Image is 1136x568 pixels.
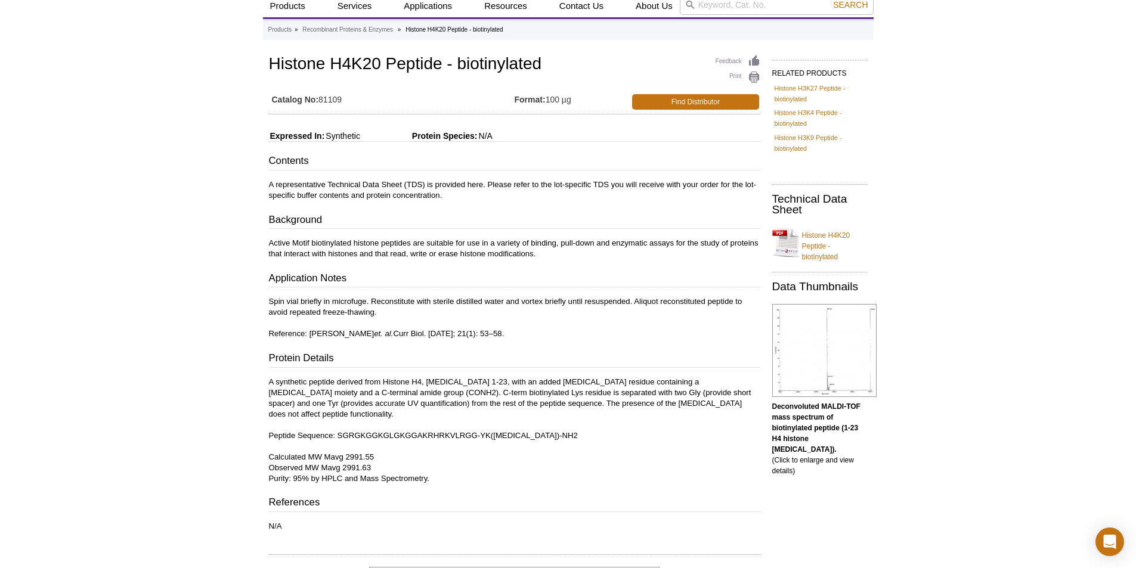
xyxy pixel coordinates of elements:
[772,401,868,476] p: (Click to enlarge and view details)
[295,26,298,33] li: »
[269,377,760,484] p: A synthetic peptide derived from Histone H4, [MEDICAL_DATA] 1-23, with an added [MEDICAL_DATA] re...
[1095,527,1124,556] div: Open Intercom Messenger
[772,304,877,397] img: econvoluted MALDI-TOF mass spectrum of biotinylated peptide (1-23 H4 histone amino acids).
[269,521,760,532] p: N/A
[269,271,760,288] h3: Application Notes
[269,55,760,75] h1: Histone H4K20 Peptide - biotinylated
[772,60,868,81] h2: RELATED PRODUCTS
[632,94,759,110] a: Find Distributor
[363,131,478,141] span: Protein Species:
[324,131,360,141] span: Synthetic
[406,26,503,33] li: Histone H4K20 Peptide - biotinylated
[772,402,860,454] b: Deconvoluted MALDI-TOF mass spectrum of biotinylated peptide (1-23 H4 histone [MEDICAL_DATA]).
[716,71,760,84] a: Print
[269,213,760,229] h3: Background
[269,495,760,512] h3: References
[302,24,393,35] a: Recombinant Proteins & Enzymes
[398,26,401,33] li: »
[269,154,760,170] h3: Contents
[772,194,868,215] h2: Technical Data Sheet
[269,351,760,368] h3: Protein Details
[515,94,546,105] strong: Format:
[269,238,760,259] p: Active Motif biotinylated histone peptides are suitable for use in a variety of binding, pull-dow...
[775,107,865,129] a: Histone H3K4 Peptide - biotinylated
[716,55,760,68] a: Feedback
[772,223,868,262] a: Histone H4K20 Peptide - biotinylated
[269,87,515,111] td: 81109
[268,24,292,35] a: Products
[269,296,760,339] p: Spin vial briefly in microfuge. Reconstitute with sterile distilled water and vortex briefly unti...
[269,179,760,201] p: A representative Technical Data Sheet (TDS) is provided here. Please refer to the lot-specific TD...
[772,281,868,292] h2: Data Thumbnails
[775,83,865,104] a: Histone H3K27 Peptide - biotinylated
[374,329,393,338] i: et. al.
[478,131,493,141] span: N/A
[272,94,319,105] strong: Catalog No:
[515,87,630,111] td: 100 µg
[775,132,865,154] a: Histone H3K9 Peptide - biotinylated
[269,131,325,141] span: Expressed In:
